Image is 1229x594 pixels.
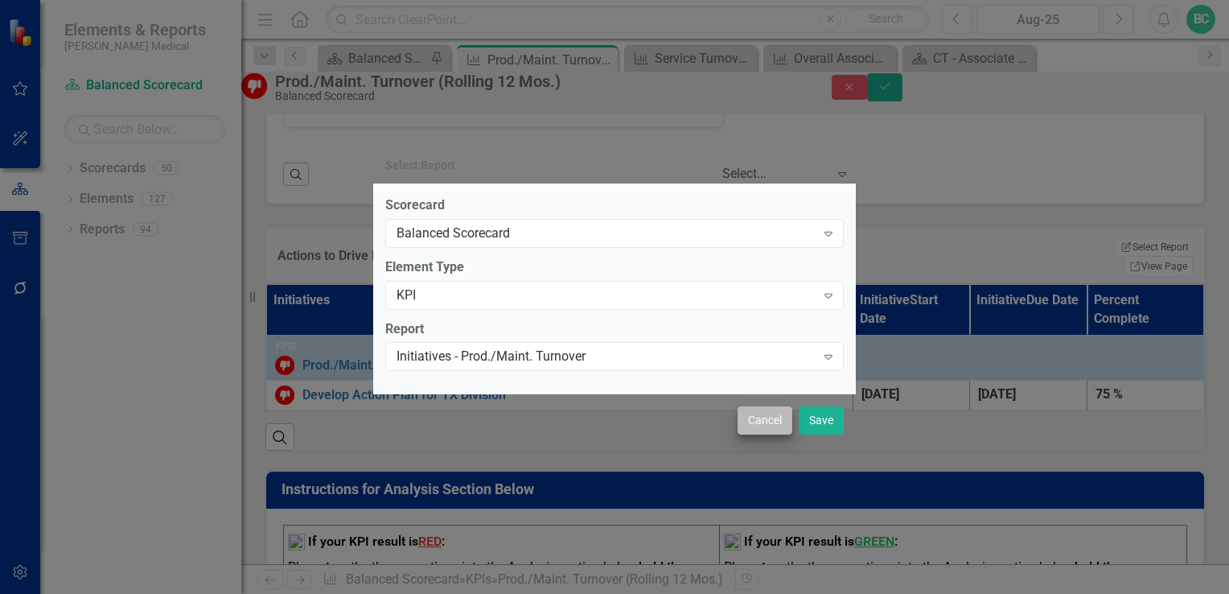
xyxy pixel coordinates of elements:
[397,286,816,304] div: KPI
[799,406,844,435] button: Save
[385,196,844,215] label: Scorecard
[397,348,816,366] div: Initiatives - Prod./Maint. Turnover
[385,258,844,277] label: Element Type
[385,320,844,339] label: Report
[385,159,455,171] div: Select Report
[738,406,792,435] button: Cancel
[397,224,816,242] div: Balanced Scorecard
